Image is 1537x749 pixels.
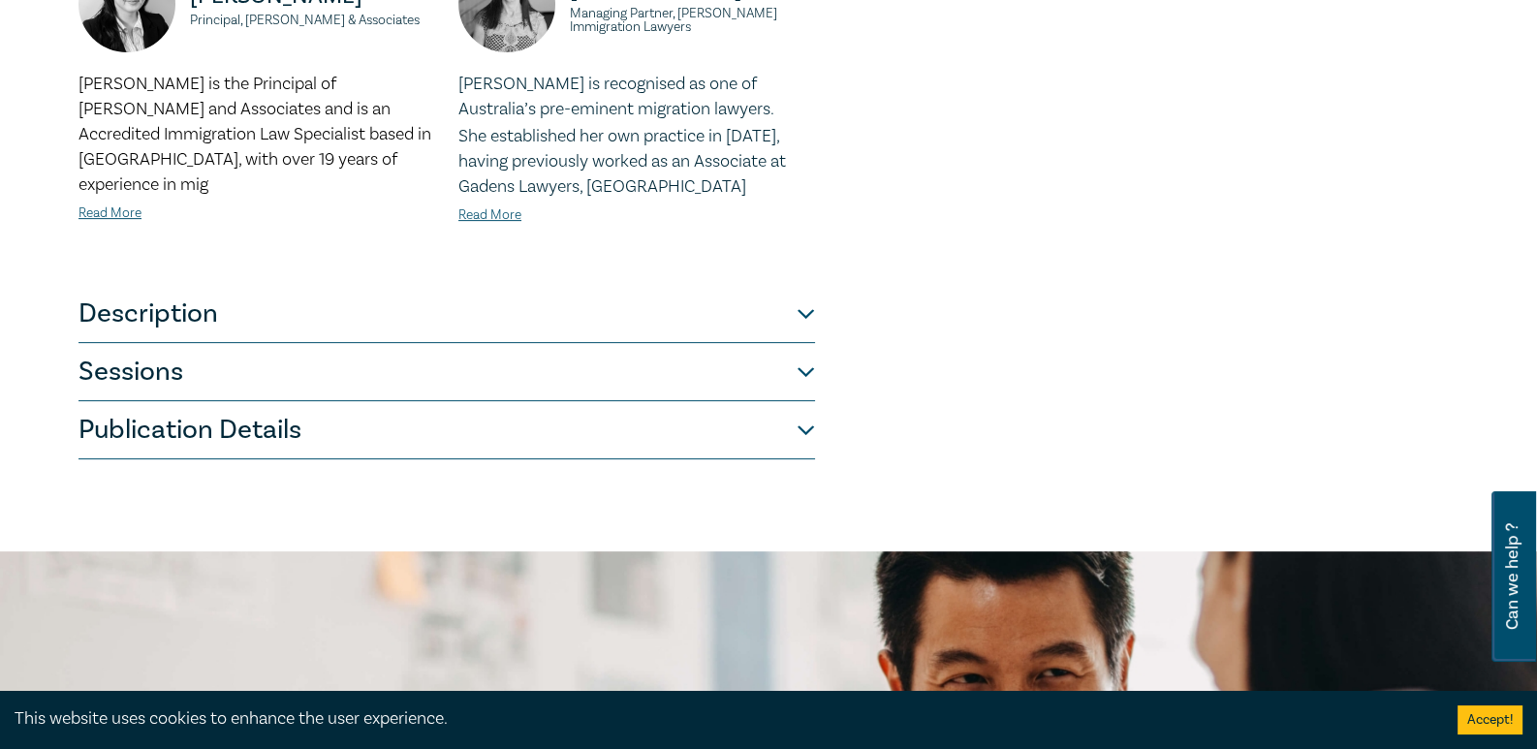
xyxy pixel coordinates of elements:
span: [PERSON_NAME] is the Principal of [PERSON_NAME] and Associates and is an Accredited Immigration L... [78,73,431,196]
small: Managing Partner, [PERSON_NAME] Immigration Lawyers [570,7,815,34]
p: She established her own practice in [DATE], having previously worked as an Associate at Gadens La... [458,124,815,200]
span: Can we help ? [1503,503,1521,650]
button: Accept cookies [1458,705,1522,734]
a: Read More [78,204,141,222]
button: Description [78,285,815,343]
a: Read More [458,206,521,224]
button: Publication Details [78,401,815,459]
p: [PERSON_NAME] is recognised as one of Australia’s pre-eminent migration lawyers. [458,72,815,122]
button: Sessions [78,343,815,401]
div: This website uses cookies to enhance the user experience. [15,706,1428,732]
small: Principal, [PERSON_NAME] & Associates [190,14,435,27]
